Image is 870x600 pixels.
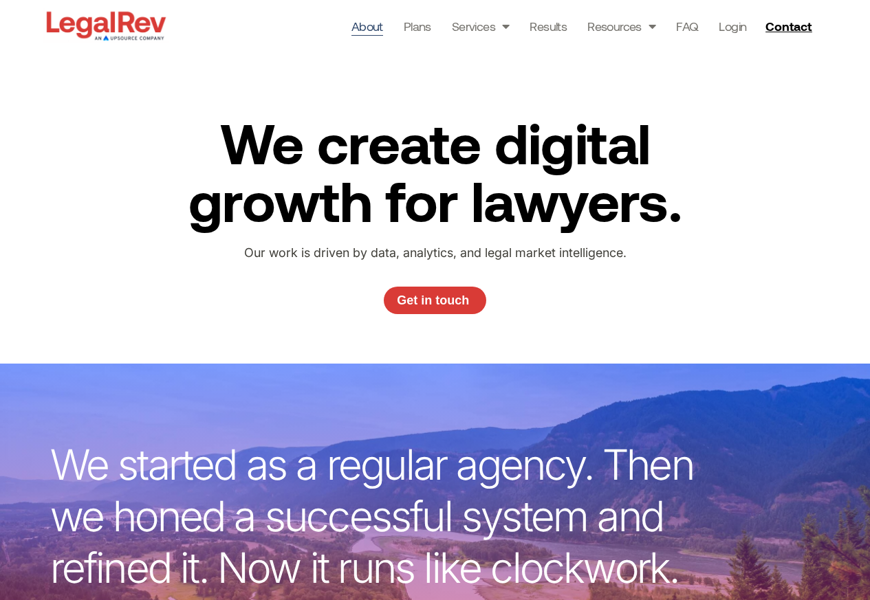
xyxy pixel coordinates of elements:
[351,16,383,36] a: About
[760,15,820,37] a: Contact
[208,243,662,263] p: Our work is driven by data, analytics, and legal market intelligence.
[452,16,510,36] a: Services
[384,287,487,314] a: Get in touch
[161,113,710,229] h2: We create digital growth for lawyers.
[50,439,717,594] p: We started as a regular agency. Then we honed a successful system and refined it. Now it runs lik...
[404,16,431,36] a: Plans
[676,16,698,36] a: FAQ
[397,294,469,307] span: Get in touch
[719,16,746,36] a: Login
[530,16,567,36] a: Results
[587,16,655,36] a: Resources
[765,20,812,32] span: Contact
[351,16,747,36] nav: Menu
